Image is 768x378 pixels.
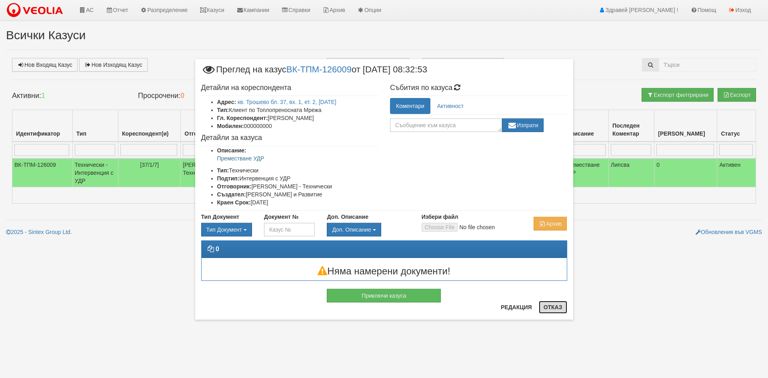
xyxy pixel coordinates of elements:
li: 000000000 [217,122,378,130]
b: Описание: [217,147,246,154]
label: Тип Документ [201,213,240,221]
b: Подтип: [217,175,240,182]
li: [PERSON_NAME] и Развитие [217,190,378,198]
h3: Няма намерени документи! [202,266,567,276]
a: Активност [431,98,470,114]
button: Изпрати [502,118,544,132]
span: Тип Документ [206,226,242,233]
button: Архив [534,217,567,230]
a: ВК-ТПМ-126009 [286,64,352,74]
b: Адрес: [217,99,236,105]
a: кв. Трошево бл. 37, вх. 1, ет. 2, [DATE] [238,99,336,105]
b: Създател: [217,191,246,198]
div: Двоен клик, за изчистване на избраната стойност. [201,223,252,236]
li: Интервенция с УДР [217,174,378,182]
label: Документ № [264,213,298,221]
li: [DATE] [217,198,378,206]
button: Доп. Описание [327,223,381,236]
span: Доп. Описание [332,226,371,233]
b: Гл. Кореспондент: [217,115,268,121]
button: Тип Документ [201,223,252,236]
h4: Събития по казуса [390,84,567,92]
label: Доп. Описание [327,213,368,221]
button: Приключи казуса [327,289,441,302]
strong: 0 [216,246,219,252]
span: Преглед на казус от [DATE] 08:32:53 [201,65,427,80]
button: Отказ [539,301,567,314]
h4: Детайли за казуса [201,134,378,142]
a: Коментари [390,98,430,114]
li: [PERSON_NAME] [217,114,378,122]
p: Преместване УДР [217,154,378,162]
div: Двоен клик, за изчистване на избраната стойност. [327,223,409,236]
h4: Детайли на кореспондента [201,84,378,92]
li: Клиент по Топлопреносната Мрежа [217,106,378,114]
b: Мобилен: [217,123,244,129]
li: Технически [217,166,378,174]
label: Избери файл [422,213,458,221]
b: Тип: [217,107,229,113]
li: [PERSON_NAME] - Технически [217,182,378,190]
b: Тип: [217,167,229,174]
b: Краен Срок: [217,199,251,206]
input: Казус № [264,223,315,236]
b: Отговорник: [217,183,252,190]
button: Редакция [496,301,537,314]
